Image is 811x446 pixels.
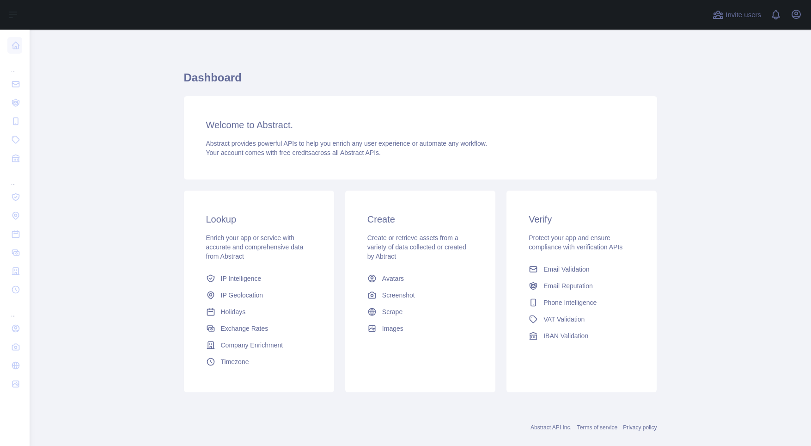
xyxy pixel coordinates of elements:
[221,291,263,300] span: IP Geolocation
[623,424,657,431] a: Privacy policy
[221,307,246,316] span: Holidays
[529,234,622,251] span: Protect your app and ensure compliance with verification APIs
[531,424,572,431] a: Abstract API Inc.
[202,353,316,370] a: Timezone
[221,357,249,366] span: Timezone
[206,234,304,260] span: Enrich your app or service with accurate and comprehensive data from Abstract
[525,261,638,278] a: Email Validation
[543,298,597,307] span: Phone Intelligence
[525,328,638,344] a: IBAN Validation
[577,424,617,431] a: Terms of service
[382,274,404,283] span: Avatars
[206,213,312,226] h3: Lookup
[364,270,477,287] a: Avatars
[7,56,22,74] div: ...
[382,324,403,333] span: Images
[221,324,268,333] span: Exchange Rates
[711,7,763,22] button: Invite users
[184,70,657,93] h1: Dashboard
[543,331,588,341] span: IBAN Validation
[364,320,477,337] a: Images
[382,291,415,300] span: Screenshot
[202,270,316,287] a: IP Intelligence
[543,281,593,291] span: Email Reputation
[367,213,473,226] h3: Create
[7,300,22,318] div: ...
[364,287,477,304] a: Screenshot
[202,304,316,320] a: Holidays
[280,149,311,156] span: free credits
[206,118,635,131] h3: Welcome to Abstract.
[364,304,477,320] a: Scrape
[206,140,488,147] span: Abstract provides powerful APIs to help you enrich any user experience or automate any workflow.
[202,337,316,353] a: Company Enrichment
[206,149,381,156] span: Your account comes with across all Abstract APIs.
[529,213,634,226] h3: Verify
[525,278,638,294] a: Email Reputation
[543,315,585,324] span: VAT Validation
[543,265,589,274] span: Email Validation
[202,287,316,304] a: IP Geolocation
[382,307,402,316] span: Scrape
[525,311,638,328] a: VAT Validation
[7,168,22,187] div: ...
[525,294,638,311] a: Phone Intelligence
[221,274,262,283] span: IP Intelligence
[367,234,466,260] span: Create or retrieve assets from a variety of data collected or created by Abtract
[726,10,761,20] span: Invite users
[202,320,316,337] a: Exchange Rates
[221,341,283,350] span: Company Enrichment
